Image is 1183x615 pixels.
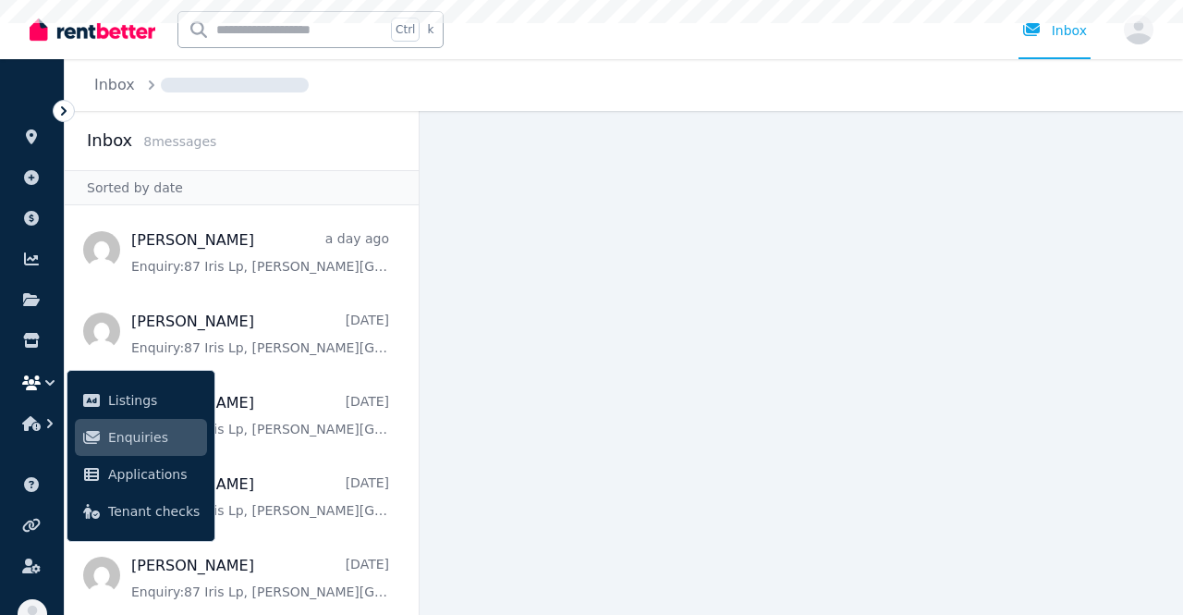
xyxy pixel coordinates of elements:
[65,59,331,111] nav: Breadcrumb
[143,134,216,149] span: 8 message s
[87,128,132,154] h2: Inbox
[131,474,389,520] a: [PERSON_NAME][DATE]Enquiry:87 Iris Lp, [PERSON_NAME][GEOGRAPHIC_DATA].
[75,493,207,530] a: Tenant checks
[131,555,389,601] a: [PERSON_NAME][DATE]Enquiry:87 Iris Lp, [PERSON_NAME][GEOGRAPHIC_DATA].
[75,456,207,493] a: Applications
[427,22,433,37] span: k
[108,426,200,449] span: Enquiries
[75,419,207,456] a: Enquiries
[94,76,135,93] a: Inbox
[131,311,389,357] a: [PERSON_NAME][DATE]Enquiry:87 Iris Lp, [PERSON_NAME][GEOGRAPHIC_DATA].
[65,170,419,205] div: Sorted by date
[30,16,155,43] img: RentBetter
[391,18,420,42] span: Ctrl
[131,229,389,276] a: [PERSON_NAME]a day agoEnquiry:87 Iris Lp, [PERSON_NAME][GEOGRAPHIC_DATA].
[108,389,200,412] span: Listings
[75,382,207,419] a: Listings
[108,463,200,486] span: Applications
[1022,21,1087,40] div: Inbox
[131,392,389,438] a: [PERSON_NAME][DATE]Enquiry:87 Iris Lp, [PERSON_NAME][GEOGRAPHIC_DATA].
[108,500,200,523] span: Tenant checks
[65,205,419,615] nav: Message list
